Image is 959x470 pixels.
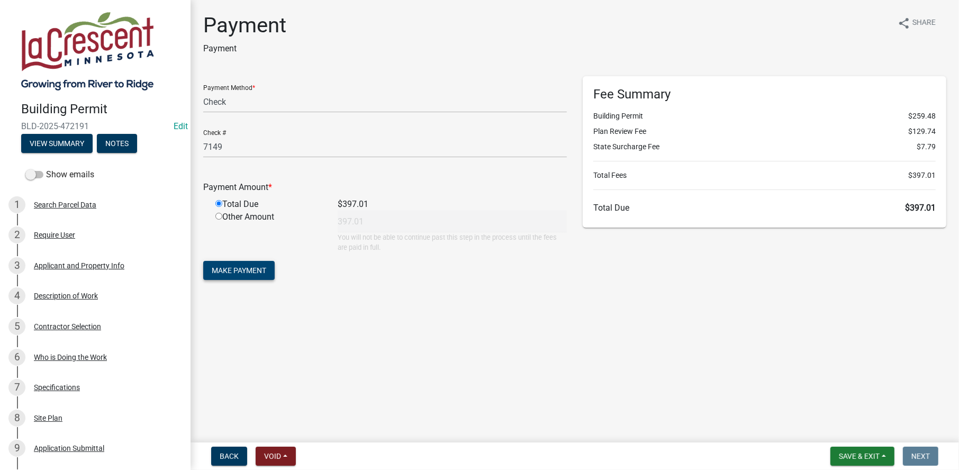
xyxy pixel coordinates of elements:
[220,452,239,460] span: Back
[25,168,94,181] label: Show emails
[21,140,93,148] wm-modal-confirm: Summary
[34,384,80,391] div: Specifications
[174,121,188,131] wm-modal-confirm: Edit Application Number
[21,102,182,117] h4: Building Permit
[203,13,286,38] h1: Payment
[908,111,936,122] span: $259.48
[34,445,104,452] div: Application Submittal
[908,170,936,181] span: $397.01
[830,447,894,466] button: Save & Exit
[593,87,936,102] h6: Fee Summary
[203,42,286,55] p: Payment
[905,203,936,213] span: $397.01
[903,447,938,466] button: Next
[8,227,25,243] div: 2
[593,111,936,122] li: Building Permit
[330,198,575,211] div: $397.01
[212,266,266,275] span: Make Payment
[917,141,936,152] span: $7.79
[207,211,330,252] div: Other Amount
[97,140,137,148] wm-modal-confirm: Notes
[593,141,936,152] li: State Surcharge Fee
[21,121,169,131] span: BLD-2025-472191
[8,196,25,213] div: 1
[34,414,62,422] div: Site Plan
[912,17,936,30] span: Share
[34,354,107,361] div: Who is Doing the Work
[34,231,75,239] div: Require User
[174,121,188,131] a: Edit
[34,201,96,209] div: Search Parcel Data
[889,13,944,33] button: shareShare
[264,452,281,460] span: Void
[203,261,275,280] button: Make Payment
[8,257,25,274] div: 3
[34,323,101,330] div: Contractor Selection
[593,170,936,181] li: Total Fees
[8,440,25,457] div: 9
[8,410,25,427] div: 8
[593,203,936,213] h6: Total Due
[195,181,575,194] div: Payment Amount
[21,11,154,91] img: City of La Crescent, Minnesota
[8,349,25,366] div: 6
[34,292,98,300] div: Description of Work
[256,447,296,466] button: Void
[839,452,880,460] span: Save & Exit
[908,126,936,137] span: $129.74
[8,287,25,304] div: 4
[8,379,25,396] div: 7
[21,134,93,153] button: View Summary
[593,126,936,137] li: Plan Review Fee
[8,318,25,335] div: 5
[207,198,330,211] div: Total Due
[911,452,930,460] span: Next
[898,17,910,30] i: share
[211,447,247,466] button: Back
[97,134,137,153] button: Notes
[34,262,124,269] div: Applicant and Property Info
